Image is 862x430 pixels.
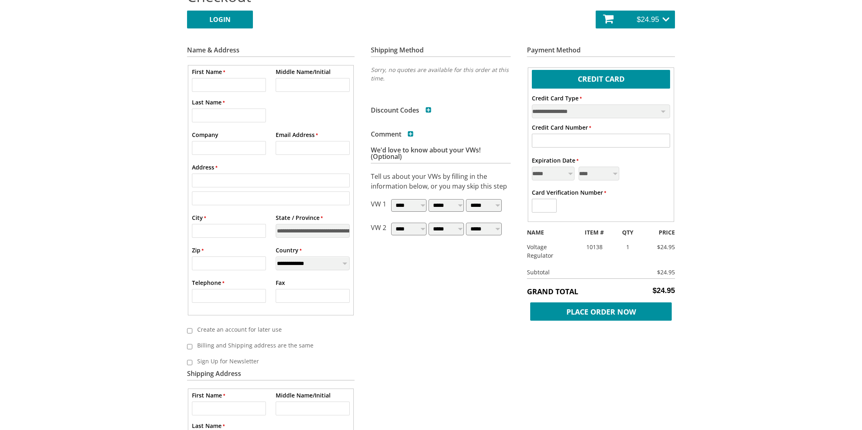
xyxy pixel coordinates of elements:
[530,302,672,321] span: Place Order Now
[527,287,675,296] h5: Grand Total
[192,323,344,336] label: Create an account for later use
[276,278,285,287] label: Fax
[637,15,659,24] span: $24.95
[641,243,681,251] div: $24.95
[521,243,574,260] div: Voltage Regulator
[187,11,253,28] a: LOGIN
[532,94,582,102] label: Credit Card Type
[371,131,414,137] h3: Comment
[614,243,641,251] div: 1
[192,130,218,139] label: Company
[192,391,225,400] label: First Name
[192,421,225,430] label: Last Name
[371,147,511,163] h3: We'd love to know about your VWs! (Optional)
[521,268,649,276] div: Subtotal
[192,213,206,222] label: City
[192,339,344,352] label: Billing and Shipping address are the same
[614,228,641,237] div: QTY
[532,156,579,165] label: Expiration Date
[192,67,225,76] label: First Name
[276,67,331,76] label: Middle Name/Initial
[192,278,224,287] label: Telephone
[371,65,511,83] p: Sorry, no quotes are available for this order at this time.
[527,47,675,57] h3: Payment Method
[371,107,431,113] h3: Discount Codes
[187,47,355,57] h3: Name & Address
[192,354,344,368] label: Sign Up for Newsletter
[276,391,331,400] label: Middle Name/Initial
[532,123,591,132] label: Credit Card Number
[527,300,675,319] button: Place Order Now
[192,98,225,106] label: Last Name
[276,213,323,222] label: State / Province
[649,268,675,276] div: $24.95
[641,228,681,237] div: PRICE
[371,223,386,238] p: VW 2
[371,199,386,215] p: VW 1
[532,188,606,197] label: Card Verification Number
[521,228,574,237] div: NAME
[653,287,675,295] span: $24.95
[276,246,302,254] label: Country
[192,246,204,254] label: Zip
[574,228,614,237] div: ITEM #
[532,70,670,87] label: Credit Card
[276,130,318,139] label: Email Address
[192,163,218,172] label: Address
[371,172,511,191] p: Tell us about your VWs by filling in the information below, or you may skip this step
[371,47,511,57] h3: Shipping Method
[574,243,614,251] div: 10138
